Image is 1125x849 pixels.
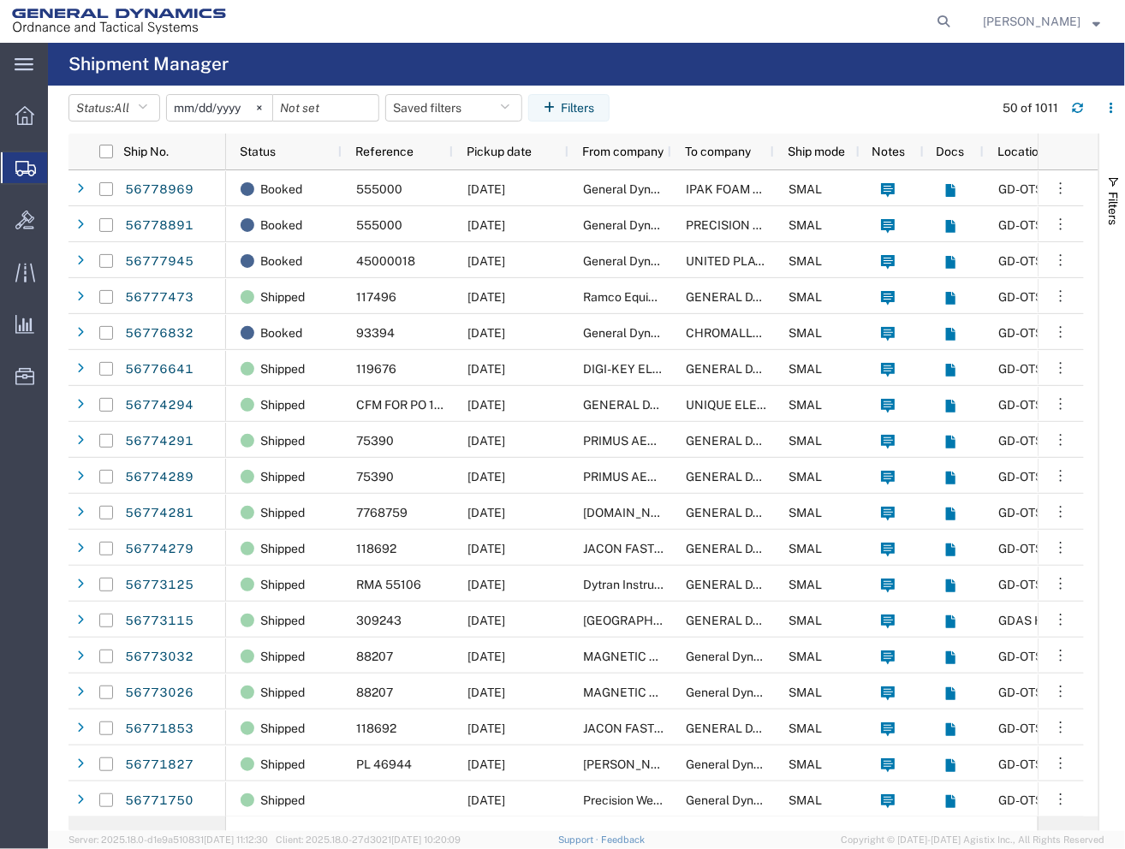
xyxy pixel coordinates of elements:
span: 309243 [356,614,402,627]
span: SMAL [789,686,822,699]
span: SMAL [789,614,822,627]
span: Dytran Instruments Inc. [583,578,711,591]
span: To company [685,145,751,158]
span: Shipped [260,674,305,710]
span: MAGNETIC COMPONENT ENGINEERING [583,650,812,663]
span: Shipped [260,746,305,782]
span: 09/09/2025 [467,793,505,807]
a: 56776832 [124,320,194,347]
span: All [114,101,129,115]
span: GENERAL DYNAMICS [686,434,808,448]
span: GENERAL DYNAMICS - OTS [686,542,837,555]
span: General Dynamics - OTS [583,326,712,340]
span: General Dynamics - OTS [583,182,712,196]
span: 555000 [356,182,402,196]
span: 7768759 [356,506,408,519]
span: Shipped [260,459,305,495]
a: 56771827 [124,751,194,779]
span: SMAL [789,542,822,555]
div: 50 of 1011 [1003,99,1058,117]
span: 75390 [356,470,394,484]
span: SMAL [789,793,822,807]
span: Shipped [260,638,305,674]
span: PRECISION METAL FINISHING [686,218,856,232]
span: Shipped [260,351,305,387]
h4: Shipment Manager [68,43,229,86]
span: PRIMUS AEROSPACE [583,470,703,484]
span: SMAL [789,362,822,376]
span: 09/10/2025 [467,326,505,340]
a: 56778891 [124,212,194,240]
span: SMAL [789,326,822,340]
span: Client: 2025.18.0-27d3021 [276,834,461,845]
span: General Dynamics - OTS [686,793,815,807]
span: 09/09/2025 [467,757,505,771]
span: MAGNETIC COMPONENT ENGINEERING [583,686,812,699]
span: Reference [355,145,414,158]
span: PRIMUS AEROSPACE [583,434,703,448]
a: 56773115 [124,608,194,635]
span: Booked [260,315,302,351]
span: 09/09/2025 [467,470,505,484]
span: [DATE] 11:12:30 [204,834,268,845]
span: Shipped [260,423,305,459]
a: 56774281 [124,500,194,527]
span: Shipped [260,279,305,315]
span: GENERAL DYNAMICS-OTS [686,578,836,591]
span: 09/09/2025 [467,434,505,448]
span: 88207 [356,650,393,663]
button: Status:All [68,94,160,122]
span: Shipped [260,710,305,746]
span: Notes [872,145,905,158]
span: SMAL [789,398,822,412]
span: 555000 [356,218,402,232]
span: From company [582,145,664,158]
span: GENERAL DYNAMICS - OTS [686,721,837,735]
span: Ramco Equipment Corporation [583,290,751,304]
span: 09/09/2025 [467,686,505,699]
span: 93394 [356,326,395,340]
a: 56777945 [124,248,194,276]
a: 56774294 [124,392,194,419]
span: General Dynamics - OTS [583,254,712,268]
span: 09/09/2025 [467,650,505,663]
button: Filters [528,94,610,122]
span: UNITED PLATING [686,254,783,268]
span: 45000018 [356,254,415,268]
span: 09/09/2025 [467,542,505,555]
span: Location [997,145,1045,158]
span: GENERAL DYNAMICS OTS [686,362,834,376]
a: 56773032 [124,644,194,671]
span: SMAL [789,506,822,519]
span: 09/10/2025 [467,290,505,304]
span: General Dynamics-OTS [686,650,814,663]
button: Saved filters [385,94,522,122]
a: 56774289 [124,464,194,491]
span: SMAL [789,650,822,663]
span: SMAL [789,434,822,448]
span: 75390 [356,434,394,448]
span: 09/10/2025 [467,362,505,376]
span: UNIQUE ELECTRONIC inc. [686,398,831,412]
span: General Dynamics - OTS [583,218,712,232]
span: Booked [260,243,302,279]
span: Karen Monarch [983,12,1080,31]
span: GENERAL DYNAMICS-OTS [583,398,733,412]
span: 09/09/2025 [467,721,505,735]
span: GENERAL DYNAMICS [686,470,808,484]
span: 09/09/2025 [467,614,505,627]
span: SMAL [789,757,822,771]
span: 09/09/2025 [467,398,505,412]
span: JACON FASTENERS [583,721,694,735]
span: DIGI-KEY ELECTRONICS [583,362,721,376]
span: Filters [1106,192,1120,225]
span: Ship No. [123,145,169,158]
span: 119676 [356,362,396,376]
a: 56771750 [124,787,194,815]
span: Status [240,145,276,158]
a: 56778969 [124,176,194,204]
span: General Dynamics-OTS [686,686,814,699]
span: NEWARK [583,614,705,627]
a: 56774279 [124,536,194,563]
span: Docs [937,145,965,158]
